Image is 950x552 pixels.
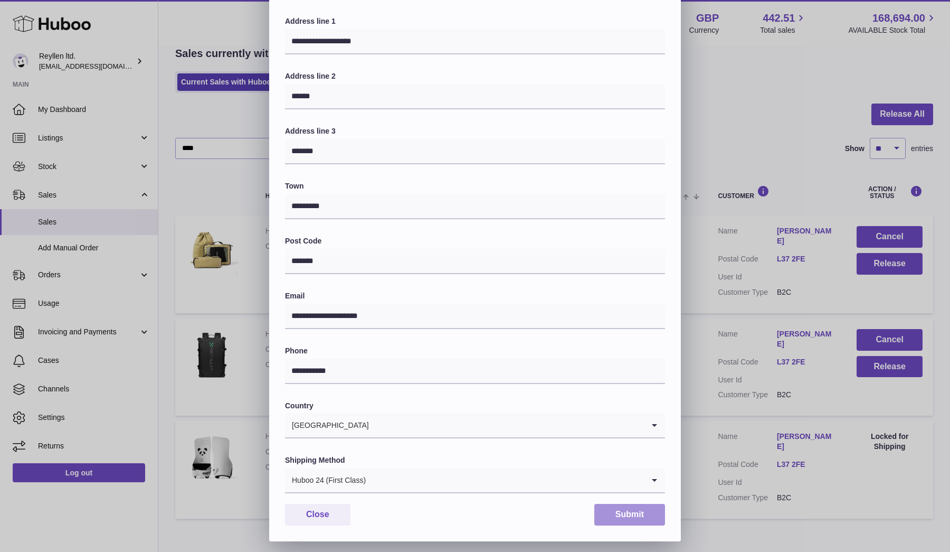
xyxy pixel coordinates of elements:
label: Address line 2 [285,71,665,81]
div: Search for option [285,413,665,438]
label: Post Code [285,236,665,246]
label: Address line 1 [285,16,665,26]
label: Address line 3 [285,126,665,136]
label: Shipping Method [285,455,665,465]
input: Search for option [366,468,644,492]
div: Search for option [285,468,665,493]
span: Huboo 24 (First Class) [285,468,366,492]
label: Phone [285,346,665,356]
button: Close [285,504,350,526]
button: Submit [594,504,665,526]
label: Town [285,181,665,191]
label: Email [285,291,665,301]
input: Search for option [369,413,644,437]
span: [GEOGRAPHIC_DATA] [285,413,369,437]
label: Country [285,401,665,411]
